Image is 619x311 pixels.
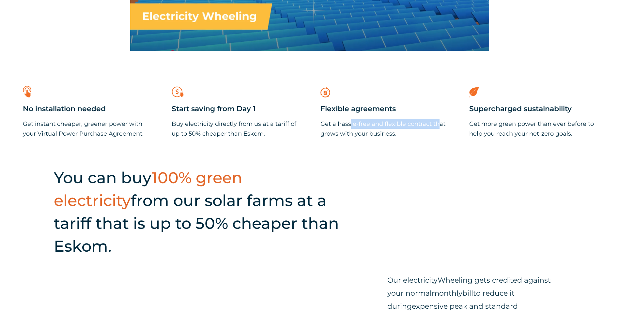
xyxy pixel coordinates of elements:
span: Flexible agreements [320,104,396,114]
span: No installation needed [23,104,106,114]
span: Start saving from Day 1 [172,104,255,114]
p: Buy electricity directly from us at a tariff of up to 50% cheaper than Eskom. [172,119,299,139]
span: bill [462,289,473,298]
p: Get a hassle-free and flexible contract that grows with your business. [320,119,447,139]
span: Wheeling gets credited against your normal [387,276,551,298]
span: Our electricity [387,276,438,285]
p: Get more green power than ever before to help you reach your net-zero goals. [469,119,596,139]
p: Get instant cheaper, greener power with your Virtual Power Purchase Agreement. [23,119,150,139]
h2: You can buy from our solar farms at a tariff that is up to 50% cheaper than Eskom. [54,166,361,258]
span: monthly [432,289,462,298]
span: Supercharged sustainability [469,104,572,114]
